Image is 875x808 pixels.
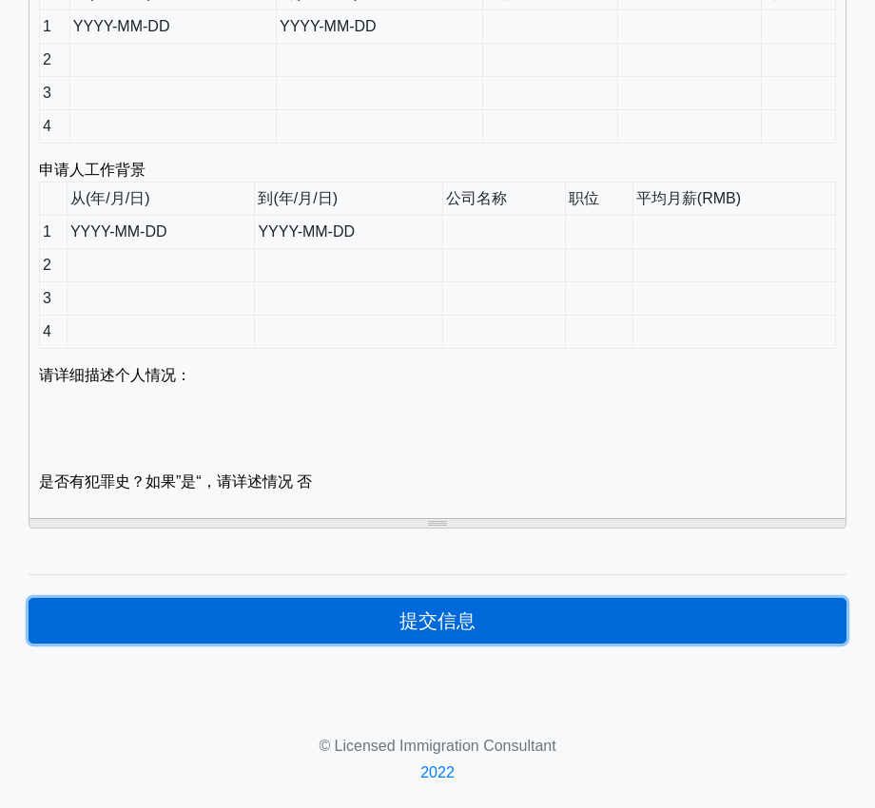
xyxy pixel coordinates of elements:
[40,316,68,349] td: 4
[442,183,565,216] td: 公司名称
[565,183,632,216] td: 职位
[255,183,443,216] td: 到(年/月/日)
[67,216,255,249] td: YYYY-MM-DD
[69,10,276,44] td: YYYY-MM-DD
[632,183,835,216] td: 平均月薪(RMB)
[39,471,836,493] p: 是否有犯罪史？如果”是“，请详述情况 否
[40,10,70,44] td: 1
[40,44,70,77] td: 2
[420,764,455,780] a: 2022
[40,216,68,249] td: 1
[29,519,846,528] div: resize
[40,282,68,316] td: 3
[40,249,68,282] td: 2
[40,110,70,144] td: 4
[29,598,846,644] button: 提交信息
[277,10,483,44] td: YYYY-MM-DD
[255,216,443,249] td: YYYY-MM-DD
[67,183,255,216] td: 从(年/月/日)
[40,77,70,110] td: 3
